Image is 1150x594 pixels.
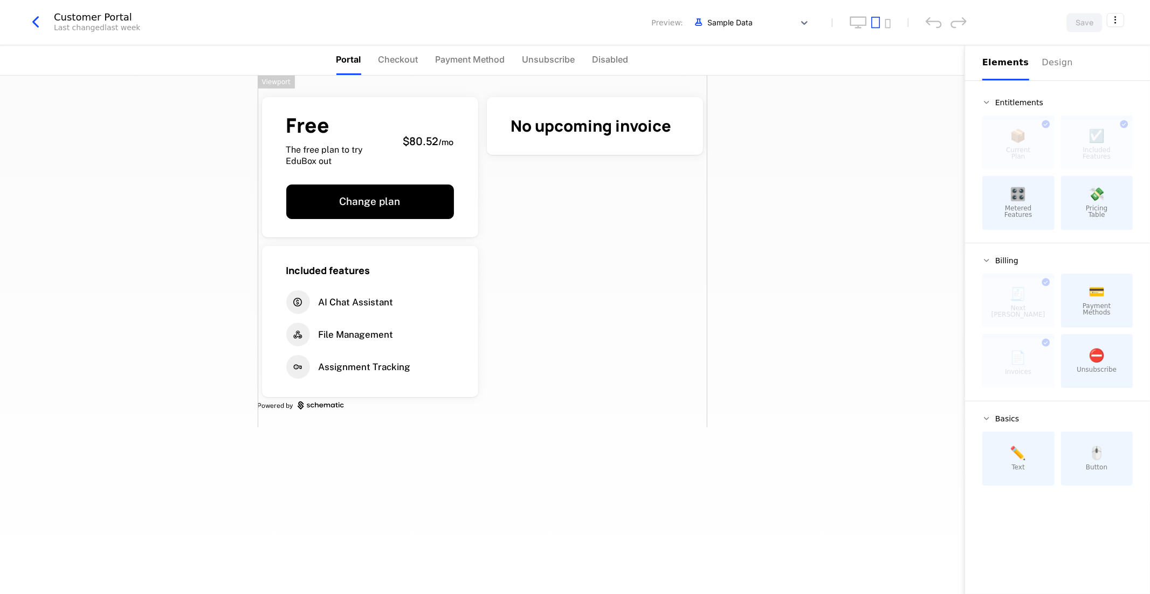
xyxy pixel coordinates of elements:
span: Checkout [378,53,418,66]
div: Choose Sub Page [982,45,1133,80]
div: Design [1042,56,1077,69]
span: 🖱️ [1089,447,1105,460]
span: Powered by [258,401,293,410]
i: dollar-rounded [286,290,310,314]
span: Portal [336,53,361,66]
span: 💸 [1089,188,1105,201]
div: redo [951,17,967,28]
span: Metered Features [1004,205,1032,218]
div: Customer Portal [54,12,141,22]
span: ✏️ [1010,447,1027,460]
button: Save [1066,13,1103,32]
span: Assignment Tracking [319,361,411,373]
span: Pricing Table [1086,205,1107,218]
span: No upcoming invoice [511,115,672,136]
span: Disabled [593,53,629,66]
span: Text [1012,464,1025,470]
a: Powered by [258,401,707,410]
span: Preview: [652,17,683,28]
div: Viewport [258,76,295,88]
i: key [286,355,310,379]
span: AI Chat Assistant [319,296,394,309]
span: Payment Method [436,53,505,66]
button: mobile [885,19,891,29]
button: tablet [871,16,880,29]
span: Billing [995,257,1018,264]
span: Unsubscribe [522,53,575,66]
span: Basics [995,415,1019,422]
button: Change plan [286,185,454,219]
span: ⛔️ [1089,349,1105,362]
div: Last changed last week [54,22,141,33]
i: webhook [286,323,310,346]
span: File Management [319,329,394,341]
button: Select action [1107,13,1124,27]
span: 💳 [1089,285,1105,298]
span: $80.52 [403,134,439,148]
span: Entitlements [995,99,1043,106]
span: Unsubscribe [1077,366,1117,373]
span: The free plan to try EduBox out [286,144,395,167]
div: undo [926,17,942,28]
span: 🎛️ [1010,188,1027,201]
span: Free [286,115,395,135]
div: Elements [982,56,1029,69]
span: Button [1086,464,1107,470]
sub: / mo [439,136,454,148]
button: desktop [850,16,867,29]
span: Payment Methods [1083,303,1111,316]
span: Included features [286,264,370,277]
